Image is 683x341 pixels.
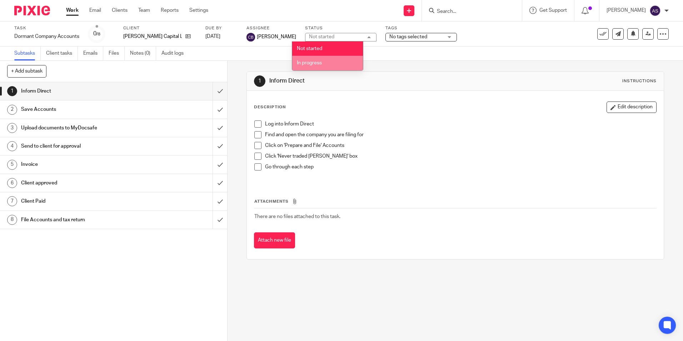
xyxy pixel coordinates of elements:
div: Dormant Company Accounts [14,33,79,40]
p: Click 'Never traded [PERSON_NAME]' box [265,153,656,160]
div: 3 [7,123,17,133]
h1: Invoice [21,159,144,170]
a: Work [66,7,79,14]
h1: Upload documents to MyDocsafe [21,123,144,133]
div: 4 [7,141,17,151]
a: Files [109,46,125,60]
div: 1 [254,75,265,87]
label: Client [123,25,196,31]
div: 0 [93,30,100,38]
div: 1 [7,86,17,96]
span: Get Support [539,8,567,13]
label: Tags [385,25,457,31]
p: Log into Inform Direct [265,120,656,128]
div: Instructions [622,78,657,84]
img: svg%3E [649,5,661,16]
div: 7 [7,196,17,206]
h1: File Accounts and tax return [21,214,144,225]
h1: Inform Direct [269,77,470,85]
a: Emails [83,46,103,60]
label: Due by [205,25,238,31]
h1: Client approved [21,178,144,188]
button: + Add subtask [7,65,46,77]
label: Task [14,25,79,31]
a: Subtasks [14,46,41,60]
p: Description [254,104,286,110]
a: Audit logs [161,46,189,60]
h1: Save Accounts [21,104,144,115]
h1: Send to client for approval [21,141,144,152]
div: 8 [7,215,17,225]
a: Client tasks [46,46,78,60]
div: Not started [309,34,334,39]
span: Not started [297,46,322,51]
p: Click on 'Prepare and File' Accounts [265,142,656,149]
p: Go through each step [265,163,656,170]
div: 2 [7,105,17,115]
div: 5 [7,160,17,170]
a: Team [138,7,150,14]
div: 6 [7,178,17,188]
a: Reports [161,7,179,14]
p: [PERSON_NAME] [607,7,646,14]
a: Notes (0) [130,46,156,60]
p: [PERSON_NAME] Capital Ltd [123,33,182,40]
button: Edit description [607,102,657,113]
img: Pixie [14,6,50,15]
span: [PERSON_NAME] [257,33,296,40]
span: No tags selected [389,34,427,39]
a: Settings [189,7,208,14]
h1: Client Paid [21,196,144,207]
a: Clients [112,7,128,14]
button: Attach new file [254,232,295,248]
small: /8 [96,32,100,36]
h1: Inform Direct [21,86,144,97]
a: Email [89,7,101,14]
label: Assignee [246,25,296,31]
img: svg%3E [246,33,255,41]
span: Attachments [254,199,289,203]
p: Find and open the company you are filing for [265,131,656,138]
label: Status [305,25,377,31]
span: In progress [297,60,322,65]
span: There are no files attached to this task. [254,214,340,219]
span: [DATE] [205,34,220,39]
input: Search [436,9,500,15]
